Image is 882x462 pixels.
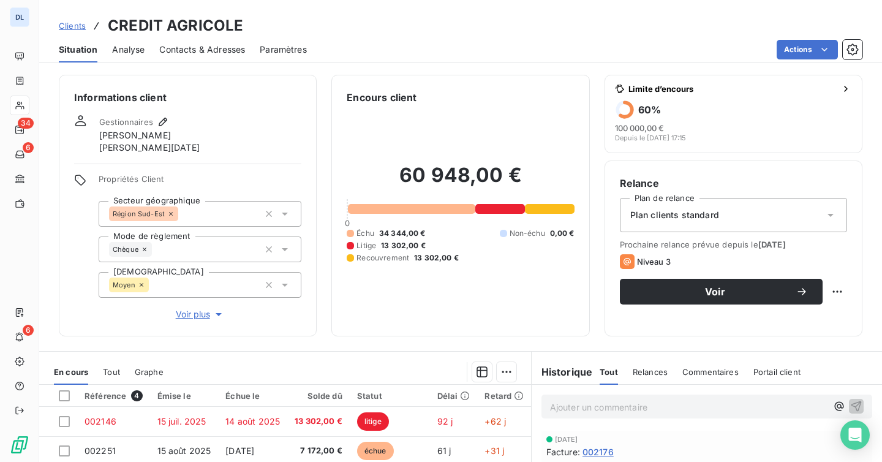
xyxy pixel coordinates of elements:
span: Échu [356,228,374,239]
input: Ajouter une valeur [149,279,159,290]
div: Émise le [157,391,211,401]
div: Statut [357,391,423,401]
span: +62 j [484,416,506,426]
span: Recouvrement [356,252,409,263]
span: 7 172,00 € [295,445,342,457]
span: Paramètres [260,44,307,56]
h6: Encours client [347,90,417,105]
span: Niveau 3 [637,257,671,267]
h6: Informations client [74,90,301,105]
span: 61 j [437,445,451,456]
span: Plan clients standard [630,209,719,221]
span: 0,00 € [550,228,575,239]
button: Actions [777,40,838,59]
span: litige [357,412,389,431]
span: Situation [59,44,97,56]
h3: CREDIT AGRICOLE [108,15,243,37]
span: Facture : [546,445,580,458]
span: [DATE] [555,436,578,443]
span: Clients [59,21,86,31]
span: 14 août 2025 [225,416,280,426]
div: Référence [85,390,143,401]
div: Délai [437,391,470,401]
span: +31 j [484,445,504,456]
span: Depuis le [DATE] 17:15 [615,134,686,142]
span: Chèque [113,246,138,253]
h6: Relance [620,176,847,191]
span: Non-échu [510,228,545,239]
input: Ajouter une valeur [152,244,162,255]
span: 34 [18,118,34,129]
img: Logo LeanPay [10,435,29,455]
div: Solde dû [295,391,342,401]
div: DL [10,7,29,27]
span: 13 302,00 € [295,415,342,428]
span: En cours [54,367,88,377]
div: Open Intercom Messenger [840,420,870,450]
button: Limite d’encours60%100 000,00 €Depuis le [DATE] 17:15 [605,75,862,153]
span: 6 [23,325,34,336]
span: [PERSON_NAME][DATE] [99,142,200,154]
div: Retard [484,391,524,401]
span: 34 344,00 € [379,228,426,239]
span: 92 j [437,416,453,426]
span: Moyen [113,281,135,289]
span: 4 [131,390,142,401]
a: Clients [59,20,86,32]
span: 13 302,00 € [381,240,426,251]
span: 002146 [85,416,116,426]
span: 15 août 2025 [157,445,211,456]
span: 002251 [85,445,116,456]
button: Voir [620,279,823,305]
h6: Historique [532,365,593,379]
div: Échue le [225,391,280,401]
span: 6 [23,142,34,153]
span: Graphe [135,367,164,377]
span: Limite d’encours [628,84,836,94]
span: Commentaires [682,367,739,377]
span: Tout [600,367,618,377]
span: [DATE] [758,240,786,249]
span: Tout [103,367,120,377]
span: Voir plus [176,308,225,320]
span: Portail client [753,367,801,377]
span: Propriétés Client [99,174,301,191]
span: échue [357,442,394,460]
span: Voir [635,287,796,297]
span: Région Sud-Est [113,210,165,218]
span: 13 302,00 € [414,252,459,263]
h6: 60 % [638,104,661,116]
h2: 60 948,00 € [347,163,574,200]
span: [PERSON_NAME] [99,129,171,142]
span: 0 [345,218,350,228]
span: 100 000,00 € [615,123,664,133]
span: Analyse [112,44,145,56]
span: Relances [633,367,668,377]
span: Litige [356,240,376,251]
input: Ajouter une valeur [178,208,188,219]
span: Gestionnaires [99,117,153,127]
span: Prochaine relance prévue depuis le [620,240,847,249]
span: [DATE] [225,445,254,456]
span: 002176 [582,445,614,458]
button: Voir plus [99,308,301,321]
span: Contacts & Adresses [159,44,245,56]
span: 15 juil. 2025 [157,416,206,426]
